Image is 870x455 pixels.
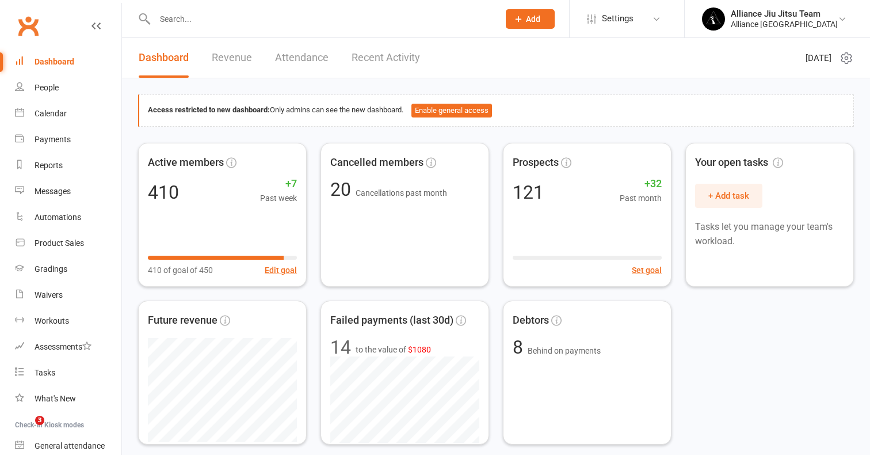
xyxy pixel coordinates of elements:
span: Active members [148,154,224,171]
a: People [15,75,121,101]
a: Gradings [15,256,121,282]
strong: Access restricted to new dashboard: [148,105,270,114]
img: thumb_image1705117588.png [702,7,725,31]
span: 410 of goal of 450 [148,264,213,276]
a: Product Sales [15,230,121,256]
div: Automations [35,213,81,222]
div: Tasks [35,368,55,377]
div: What's New [35,394,76,403]
span: Past week [260,192,297,204]
a: Clubworx [14,12,43,40]
span: +7 [260,176,297,192]
iframe: Intercom live chat [12,416,39,443]
span: Debtors [513,312,549,329]
a: Attendance [275,38,329,78]
span: Add [526,14,540,24]
span: 8 [513,336,528,358]
div: General attendance [35,441,105,450]
a: Messages [15,179,121,204]
button: Enable general access [411,104,492,117]
div: Workouts [35,316,69,325]
span: Cancelled members [330,154,423,171]
button: Edit goal [265,264,297,276]
div: 121 [513,183,544,202]
span: [DATE] [806,51,831,65]
a: Dashboard [15,49,121,75]
span: Prospects [513,154,559,171]
a: Calendar [15,101,121,127]
span: Behind on payments [528,346,601,355]
span: 20 [330,179,356,200]
a: Assessments [15,334,121,360]
div: Calendar [35,109,67,118]
a: Dashboard [139,38,189,78]
div: 410 [148,183,179,202]
div: Only admins can see the new dashboard. [148,104,845,117]
div: Messages [35,187,71,196]
a: Automations [15,204,121,230]
a: Workouts [15,308,121,334]
span: Your open tasks [695,154,783,171]
button: Add [506,9,555,29]
span: Past month [620,192,662,204]
div: 14 [330,338,351,357]
span: +32 [620,176,662,192]
div: Product Sales [35,238,84,248]
a: Payments [15,127,121,153]
input: Search... [151,11,491,27]
a: Recent Activity [352,38,420,78]
span: Cancellations past month [356,188,447,198]
div: Dashboard [35,57,74,66]
div: Gradings [35,264,67,274]
span: Failed payments (last 30d) [330,312,453,329]
span: Settings [602,6,634,32]
div: Reports [35,161,63,170]
a: Revenue [212,38,252,78]
div: Alliance [GEOGRAPHIC_DATA] [731,19,838,29]
button: Set goal [632,264,662,276]
a: Reports [15,153,121,179]
span: Future revenue [148,312,217,329]
div: Waivers [35,290,63,299]
span: $1080 [408,345,431,354]
div: Payments [35,135,71,144]
div: People [35,83,59,92]
button: + Add task [695,184,762,208]
span: to the value of [356,343,431,356]
a: What's New [15,386,121,412]
div: Assessments [35,342,91,351]
a: Tasks [15,360,121,386]
div: Alliance Jiu Jitsu Team [731,9,838,19]
span: 3 [35,416,44,425]
a: Waivers [15,282,121,308]
p: Tasks let you manage your team's workload. [695,219,844,249]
